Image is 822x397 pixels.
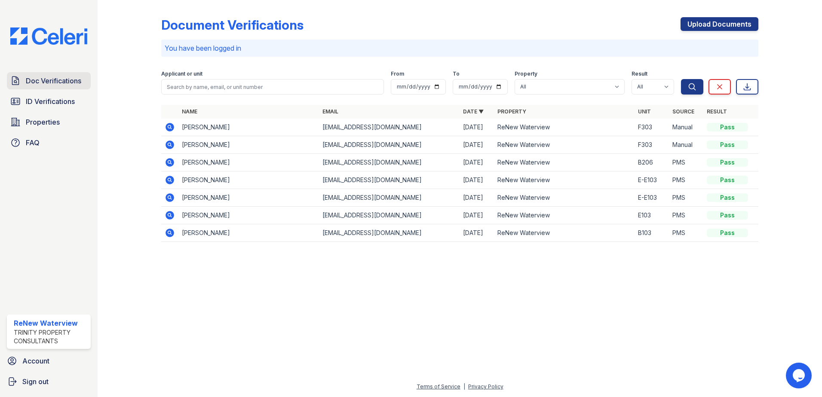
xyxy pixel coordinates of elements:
[3,373,94,390] a: Sign out
[391,70,404,77] label: From
[7,134,91,151] a: FAQ
[7,113,91,131] a: Properties
[669,224,703,242] td: PMS
[707,108,727,115] a: Result
[707,123,748,131] div: Pass
[494,189,635,207] td: ReNew Waterview
[468,383,503,390] a: Privacy Policy
[494,154,635,171] td: ReNew Waterview
[182,108,197,115] a: Name
[669,154,703,171] td: PMS
[7,72,91,89] a: Doc Verifications
[22,376,49,387] span: Sign out
[161,79,384,95] input: Search by name, email, or unit number
[669,207,703,224] td: PMS
[417,383,460,390] a: Terms of Service
[494,136,635,154] td: ReNew Waterview
[14,318,87,328] div: ReNew Waterview
[14,328,87,345] div: Trinity Property Consultants
[494,171,635,189] td: ReNew Waterview
[165,43,755,53] p: You have been logged in
[319,119,460,136] td: [EMAIL_ADDRESS][DOMAIN_NAME]
[672,108,694,115] a: Source
[161,17,304,33] div: Document Verifications
[460,224,494,242] td: [DATE]
[3,27,94,45] img: CE_Logo_Blue-a8612792a0a2168367f1c8372b55b34899dd931a85d93a1a3d3e32e68fde9ad4.png
[707,211,748,220] div: Pass
[707,140,748,149] div: Pass
[460,207,494,224] td: [DATE]
[26,96,75,107] span: ID Verifications
[178,207,319,224] td: [PERSON_NAME]
[669,136,703,154] td: Manual
[453,70,460,77] label: To
[460,189,494,207] td: [DATE]
[786,363,813,388] iframe: chat widget
[669,189,703,207] td: PMS
[635,224,669,242] td: B103
[319,171,460,189] td: [EMAIL_ADDRESS][DOMAIN_NAME]
[669,119,703,136] td: Manual
[178,119,319,136] td: [PERSON_NAME]
[635,207,669,224] td: E103
[494,119,635,136] td: ReNew Waterview
[178,189,319,207] td: [PERSON_NAME]
[319,224,460,242] td: [EMAIL_ADDRESS][DOMAIN_NAME]
[161,70,202,77] label: Applicant or unit
[635,189,669,207] td: E-E103
[26,76,81,86] span: Doc Verifications
[635,154,669,171] td: B206
[707,193,748,202] div: Pass
[178,224,319,242] td: [PERSON_NAME]
[319,154,460,171] td: [EMAIL_ADDRESS][DOMAIN_NAME]
[632,70,647,77] label: Result
[463,383,465,390] div: |
[460,171,494,189] td: [DATE]
[22,356,49,366] span: Account
[635,119,669,136] td: F303
[460,154,494,171] td: [DATE]
[178,154,319,171] td: [PERSON_NAME]
[707,158,748,167] div: Pass
[638,108,651,115] a: Unit
[3,352,94,370] a: Account
[494,207,635,224] td: ReNew Waterview
[460,136,494,154] td: [DATE]
[319,189,460,207] td: [EMAIL_ADDRESS][DOMAIN_NAME]
[178,171,319,189] td: [PERSON_NAME]
[7,93,91,110] a: ID Verifications
[494,224,635,242] td: ReNew Waterview
[322,108,338,115] a: Email
[681,17,758,31] a: Upload Documents
[707,229,748,237] div: Pass
[178,136,319,154] td: [PERSON_NAME]
[26,137,40,148] span: FAQ
[460,119,494,136] td: [DATE]
[26,117,60,127] span: Properties
[707,176,748,184] div: Pass
[497,108,526,115] a: Property
[515,70,537,77] label: Property
[319,207,460,224] td: [EMAIL_ADDRESS][DOMAIN_NAME]
[635,171,669,189] td: E-E103
[319,136,460,154] td: [EMAIL_ADDRESS][DOMAIN_NAME]
[463,108,484,115] a: Date ▼
[635,136,669,154] td: F303
[669,171,703,189] td: PMS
